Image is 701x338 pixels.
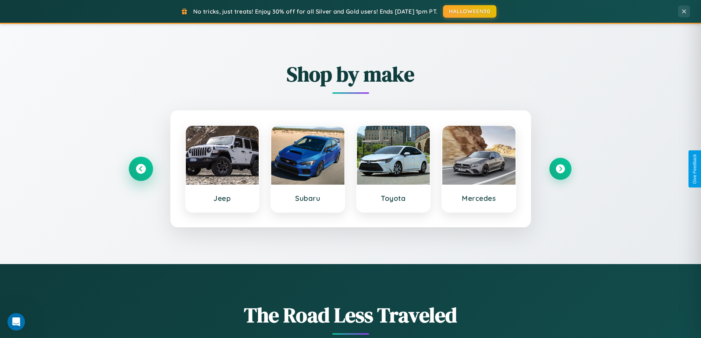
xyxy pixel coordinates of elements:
[193,8,438,15] span: No tricks, just treats! Enjoy 30% off for all Silver and Gold users! Ends [DATE] 1pm PT.
[279,194,337,203] h3: Subaru
[450,194,508,203] h3: Mercedes
[193,194,252,203] h3: Jeep
[364,194,423,203] h3: Toyota
[130,301,571,329] h1: The Road Less Traveled
[130,60,571,88] h2: Shop by make
[443,5,496,18] button: HALLOWEEN30
[692,154,697,184] div: Give Feedback
[7,313,25,331] iframe: Intercom live chat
